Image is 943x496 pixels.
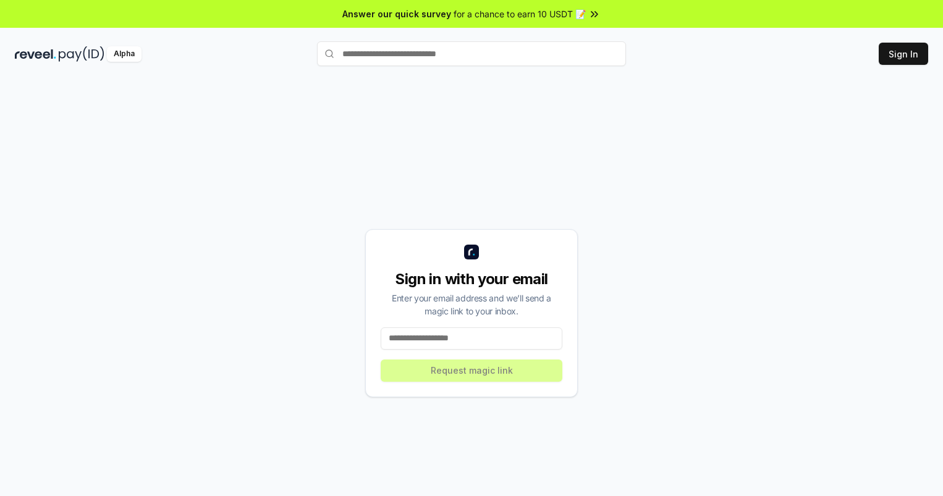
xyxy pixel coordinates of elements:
img: pay_id [59,46,104,62]
img: reveel_dark [15,46,56,62]
div: Enter your email address and we’ll send a magic link to your inbox. [381,292,562,317]
div: Alpha [107,46,142,62]
span: for a chance to earn 10 USDT 📝 [454,7,586,20]
button: Sign In [879,43,928,65]
img: logo_small [464,245,479,259]
span: Answer our quick survey [342,7,451,20]
div: Sign in with your email [381,269,562,289]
